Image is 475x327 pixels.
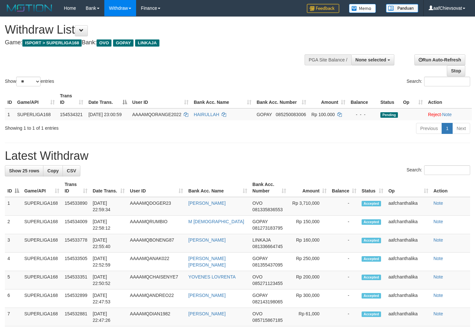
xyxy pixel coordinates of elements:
a: Stop [447,65,465,76]
td: 6 [5,289,22,308]
td: [DATE] 22:47:53 [90,289,127,308]
a: [PERSON_NAME] [188,293,226,298]
td: 154533778 [62,234,90,253]
label: Show entries [5,77,54,86]
th: Amount: activate to sort column ascending [309,90,348,108]
td: Rp 200,000 [289,271,329,289]
select: Showentries [16,77,41,86]
span: GOPAY [257,112,272,117]
th: Bank Acc. Number: activate to sort column ascending [254,90,309,108]
span: Copy 085250083006 to clipboard [276,112,306,117]
td: [DATE] 22:55:40 [90,234,127,253]
a: [PERSON_NAME] [188,201,226,206]
a: [PERSON_NAME] [188,237,226,243]
td: SUPERLIGA168 [22,253,62,271]
span: LINKAJA [135,39,159,47]
span: None selected [355,57,386,62]
span: [DATE] 23:00:59 [88,112,122,117]
td: [DATE] 22:58:12 [90,216,127,234]
a: Note [442,112,452,117]
th: Bank Acc. Number: activate to sort column ascending [250,179,289,197]
th: User ID: activate to sort column ascending [130,90,191,108]
span: Copy 081336664745 to clipboard [252,244,283,249]
span: Show 25 rows [9,168,39,173]
div: PGA Site Balance / [305,54,351,65]
a: Reject [428,112,441,117]
a: HAIRULLAH [194,112,219,117]
label: Search: [407,77,470,86]
th: User ID: activate to sort column ascending [127,179,186,197]
td: SUPERLIGA168 [22,216,62,234]
span: Pending [380,112,398,118]
td: SUPERLIGA168 [22,289,62,308]
td: Rp 160,000 [289,234,329,253]
td: SUPERLIGA168 [22,271,62,289]
span: Copy 085271123455 to clipboard [252,281,283,286]
span: Copy 085715867185 to clipboard [252,318,283,323]
th: Op: activate to sort column ascending [400,90,425,108]
td: · [425,108,472,120]
a: Run Auto-Refresh [414,54,465,65]
td: SUPERLIGA168 [22,234,62,253]
th: Bank Acc. Name: activate to sort column ascending [186,179,250,197]
div: - - - [351,111,375,118]
th: ID [5,90,15,108]
a: Previous [416,123,442,134]
img: panduan.png [386,4,418,13]
span: Accepted [362,275,381,280]
td: 154532881 [62,308,90,326]
td: 3 [5,234,22,253]
td: aafchanthalika [386,197,431,216]
td: Rp 300,000 [289,289,329,308]
td: - [329,308,359,326]
a: YOVENES LOVRENTA [188,274,236,279]
a: Copy [43,165,63,176]
a: Note [434,311,443,316]
h1: Withdraw List [5,23,310,36]
td: aafchanthalika [386,271,431,289]
span: OVO [252,274,262,279]
td: 4 [5,253,22,271]
th: Amount: activate to sort column ascending [289,179,329,197]
span: 154534321 [60,112,83,117]
td: Rp 61,000 [289,308,329,326]
td: - [329,289,359,308]
span: CSV [67,168,76,173]
td: 154533890 [62,197,90,216]
a: CSV [63,165,80,176]
img: Button%20Memo.svg [349,4,376,13]
a: Next [452,123,470,134]
td: AAAAMQDIAN1982 [127,308,186,326]
td: aafchanthalika [386,234,431,253]
th: Balance: activate to sort column ascending [329,179,359,197]
th: Game/API: activate to sort column ascending [22,179,62,197]
td: 154533351 [62,271,90,289]
span: GOPAY [252,219,268,224]
td: aafchanthalika [386,216,431,234]
a: Note [434,201,443,206]
td: AAAAMQDOGER23 [127,197,186,216]
td: [DATE] 22:52:59 [90,253,127,271]
span: Copy 081273183795 to clipboard [252,225,283,231]
td: SUPERLIGA168 [22,308,62,326]
td: [DATE] 22:50:52 [90,271,127,289]
span: Rp 100.000 [311,112,335,117]
td: Rp 150,000 [289,216,329,234]
td: AAAAMQANAK022 [127,253,186,271]
span: OVO [252,201,262,206]
td: - [329,271,359,289]
input: Search: [424,165,470,175]
a: M [DEMOGRAPHIC_DATA] [188,219,244,224]
td: AAAAMQCHAISENYE7 [127,271,186,289]
td: AAAAMQBONENG87 [127,234,186,253]
td: 154533505 [62,253,90,271]
th: Action [431,179,470,197]
td: AAAAMQANDREO22 [127,289,186,308]
td: - [329,197,359,216]
span: GOPAY [252,256,268,261]
a: Note [434,274,443,279]
th: Action [425,90,472,108]
td: 2 [5,216,22,234]
th: Status: activate to sort column ascending [359,179,386,197]
span: Copy [47,168,59,173]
